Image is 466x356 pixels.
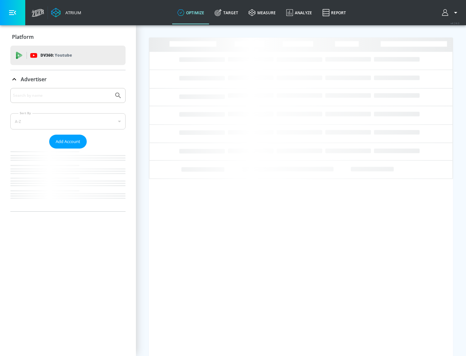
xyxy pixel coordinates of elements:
a: measure [243,1,281,24]
p: Advertiser [21,76,47,83]
p: DV360: [40,52,72,59]
a: Target [209,1,243,24]
div: Advertiser [10,88,126,211]
div: Advertiser [10,70,126,88]
a: Report [317,1,351,24]
div: DV360: Youtube [10,46,126,65]
p: Platform [12,33,34,40]
p: Youtube [55,52,72,59]
div: Atrium [63,10,81,16]
input: Search by name [13,91,111,100]
nav: list of Advertiser [10,149,126,211]
label: Sort By [18,111,32,115]
div: A-Z [10,113,126,129]
span: v 4.24.0 [450,21,460,25]
a: Atrium [51,8,81,17]
a: optimize [172,1,209,24]
div: Platform [10,28,126,46]
button: Add Account [49,135,87,149]
a: Analyze [281,1,317,24]
span: Add Account [56,138,80,145]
